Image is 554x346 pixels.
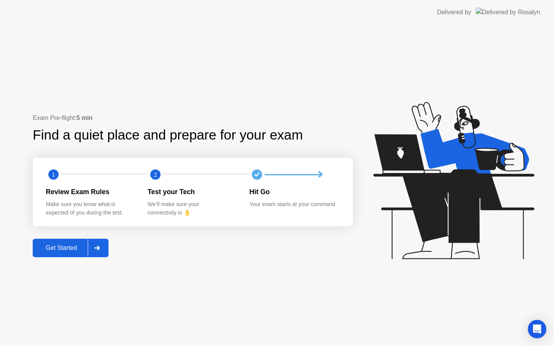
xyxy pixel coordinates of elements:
[46,187,135,197] div: Review Exam Rules
[249,200,339,209] div: Your exam starts at your command
[33,125,304,145] div: Find a quiet place and prepare for your exam
[148,187,237,197] div: Test your Tech
[249,187,339,197] div: Hit Go
[52,171,55,178] text: 1
[476,8,540,17] img: Delivered by Rosalyn
[33,239,108,257] button: Get Started
[77,115,93,121] b: 5 min
[148,200,237,217] div: We’ll make sure your connectivity is 👌
[528,320,546,338] div: Open Intercom Messenger
[154,171,157,178] text: 2
[35,245,88,251] div: Get Started
[46,200,135,217] div: Make sure you know what is expected of you during the test.
[33,113,353,123] div: Exam Pre-flight:
[437,8,471,17] div: Delivered by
